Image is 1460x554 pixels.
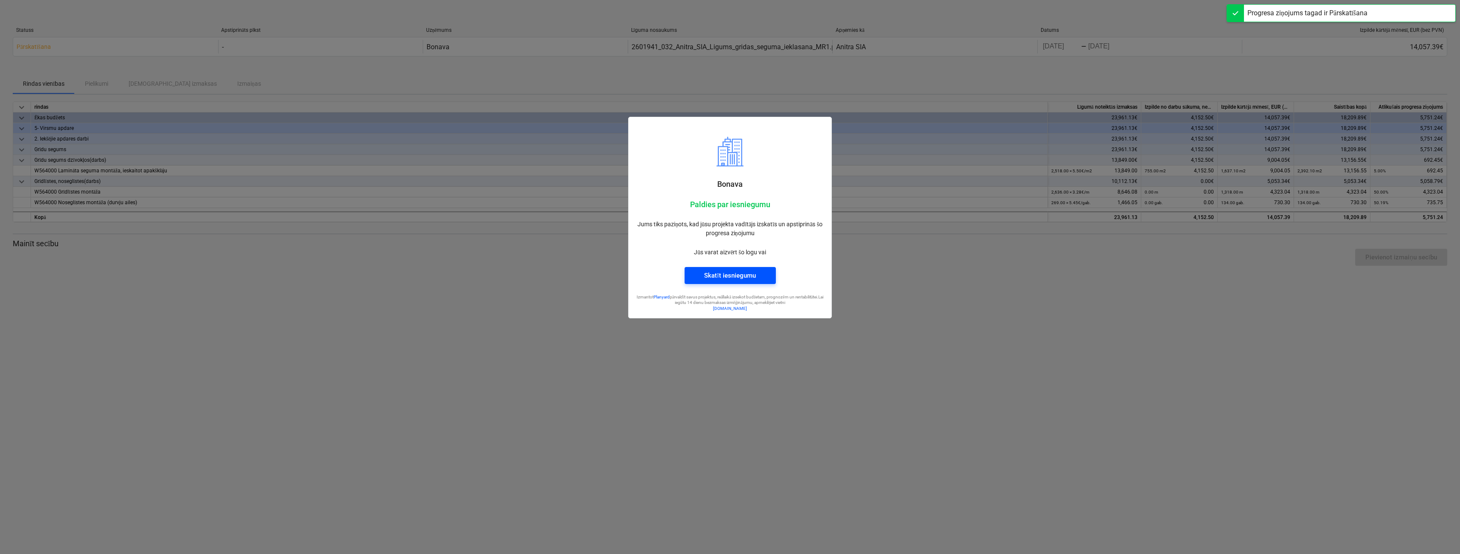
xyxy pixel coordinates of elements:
p: Izmantot pārvaldīt savus projektus, reāllaikā izsekot budžetam, prognozēm un rentabilitātei. Lai ... [635,294,825,306]
p: Paldies par iesniegumu [635,200,825,210]
a: Planyard [654,295,670,299]
div: Progresa ziņojums tagad ir Pārskatīšana [1247,8,1367,18]
p: Bonava [635,179,825,189]
p: Jūs varat aizvērt šo logu vai [635,248,825,257]
a: [DOMAIN_NAME] [713,306,747,311]
p: Jums tiks paziņots, kad jūsu projekta vadītājs izskatīs un apstiprinās šo progresa ziņojumu [635,220,825,238]
button: Skatīt iesniegumu [685,267,776,284]
div: Skatīt iesniegumu [704,270,755,281]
